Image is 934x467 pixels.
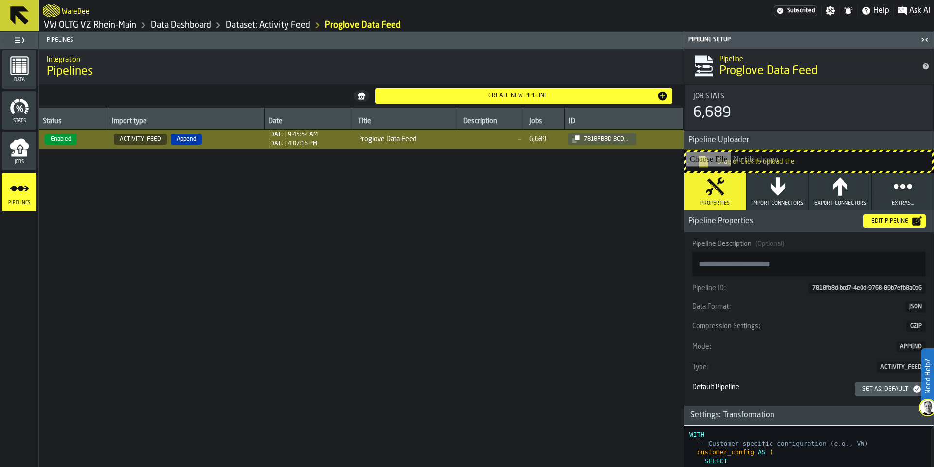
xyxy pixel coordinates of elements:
[684,210,934,232] h3: title-section-Pipeline Properties
[325,20,401,31] div: Proglove Data Feed
[2,118,36,124] span: Stats
[880,364,922,371] span: ACTIVITY_FEED
[693,93,724,100] span: Job Stats
[812,285,922,292] span: 7818fb8d-bcd7-4e0d-9768-89b7efb8a0b6
[114,134,167,145] span: ACTIVITY_FEED
[700,200,730,206] span: Properties
[171,134,202,145] span: Append
[858,5,893,17] label: button-toggle-Help
[62,6,90,16] h2: Sub Title
[47,64,93,79] span: Pipelines
[43,117,104,127] div: Status
[2,77,36,83] span: Data
[697,448,754,456] span: customer_config
[112,117,260,127] div: Import type
[43,19,486,31] nav: Breadcrumb
[719,54,914,63] h2: Sub Title
[684,131,934,150] h3: title-section-Pipeline Uploader
[729,303,731,311] span: :
[684,32,934,49] header: Pipeline Setup
[689,431,704,438] span: WITH
[684,215,856,227] span: Pipeline Properties
[529,117,560,127] div: Jobs
[684,49,934,84] div: title-Proglove Data Feed
[39,49,684,84] div: title-Pipelines
[900,343,922,350] span: APPEND
[692,340,926,353] button: Mode:APPEND
[692,282,926,295] button: Pipeline ID:7818fb8d-bcd7-4e0d-9768-89b7efb8a0b6
[710,343,711,351] span: :
[693,93,925,100] div: Title
[269,131,318,138] div: Created at
[692,300,926,313] div: KeyValueItem-Data Format
[379,93,657,99] div: Create new pipeline
[909,5,930,17] span: Ask AI
[774,5,817,16] div: Menu Subscription
[692,282,926,295] div: KeyValueItem-Pipeline ID
[269,117,350,127] div: Date
[686,37,918,43] div: Pipeline Setup
[358,117,454,127] div: Title
[686,152,932,171] input: Drag or Click to upload the
[692,339,926,354] div: KeyValueItem-Mode
[724,284,726,292] span: :
[692,361,926,374] button: Type:ACTIVITY_FEED
[684,134,749,146] span: Pipeline Uploader
[2,132,36,171] li: menu Jobs
[358,135,455,143] span: Proglove Data Feed
[769,448,773,456] span: (
[693,104,731,122] div: 6,689
[692,383,847,391] div: Default Pipeline
[580,136,632,143] div: 7818fb8d-bcd7-4e0d-9768-89b7efb8a0b6
[759,322,760,330] span: :
[2,159,36,165] span: Jobs
[2,34,36,47] label: button-toggle-Toggle Full Menu
[375,88,672,104] button: button-Create new pipeline
[692,303,904,311] div: Data Format
[922,349,933,404] label: Need Help?
[863,214,926,228] button: button-Edit Pipeline
[684,410,780,421] div: Settings: Transformation
[867,218,912,224] div: Edit Pipeline
[704,457,727,465] span: SELECT
[2,50,36,89] li: menu Data
[2,91,36,130] li: menu Stats
[692,320,926,333] button: Compression Settings:GZIP
[892,200,914,206] span: Extras...
[2,173,36,212] li: menu Pipelines
[354,90,369,102] button: button-
[47,54,676,64] h2: Sub Title
[2,200,36,205] span: Pipelines
[45,134,77,145] span: Enabled
[692,300,926,313] button: Data Format:JSON
[873,5,889,17] span: Help
[755,241,784,247] span: (Optional)
[909,303,922,310] span: JSON
[568,133,636,145] button: button-7818fb8d-bcd7-4e0d-9768-89b7efb8a0b6
[269,140,318,147] div: Updated at
[774,5,817,16] a: link-to-/wh/i/44979e6c-6f66-405e-9874-c1e29f02a54a/settings/billing
[151,20,211,31] a: link-to-/wh/i/44979e6c-6f66-405e-9874-c1e29f02a54a/data
[692,360,926,374] div: KeyValueItem-Type
[463,117,521,127] div: Description
[822,6,839,16] label: button-toggle-Settings
[569,117,680,127] div: ID
[918,34,932,46] label: button-toggle-Close me
[840,6,857,16] label: button-toggle-Notifications
[752,200,803,206] span: Import Connectors
[685,85,933,130] div: stat-Job Stats
[859,386,912,392] div: Set as: Default
[684,406,934,426] h3: title-section-Settings: Transformation
[43,37,684,44] span: Pipelines
[692,240,926,248] div: Pipeline Description
[758,448,766,456] span: AS
[692,252,926,276] textarea: Pipeline Description(Optional)
[692,322,905,330] div: Compression Settings
[814,200,866,206] span: Export Connectors
[719,63,818,79] span: Proglove Data Feed
[692,343,895,351] div: Mode
[226,20,310,31] a: link-to-/wh/i/44979e6c-6f66-405e-9874-c1e29f02a54a/data/activity
[692,284,808,292] div: Pipeline ID
[463,135,521,143] span: —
